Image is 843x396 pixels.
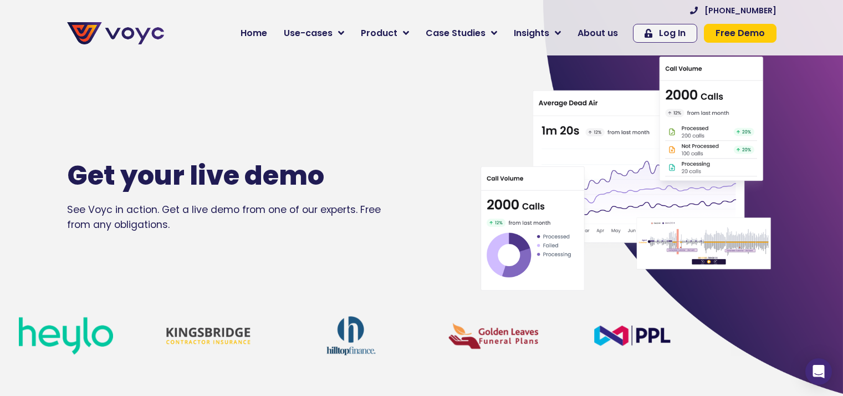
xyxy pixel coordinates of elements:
[352,22,417,44] a: Product
[805,358,832,385] div: Open Intercom Messenger
[241,27,267,40] span: Home
[716,29,765,38] span: Free Demo
[514,27,549,40] span: Insights
[67,22,164,44] img: voyc-full-logo
[232,22,275,44] a: Home
[569,22,626,44] a: About us
[704,7,776,14] span: [PHONE_NUMBER]
[284,27,333,40] span: Use-cases
[690,7,776,14] a: [PHONE_NUMBER]
[704,24,776,43] a: Free Demo
[426,27,486,40] span: Case Studies
[417,22,505,44] a: Case Studies
[659,29,686,38] span: Log In
[633,24,697,43] a: Log In
[578,27,618,40] span: About us
[361,27,397,40] span: Product
[67,202,434,232] div: See Voyc in action. Get a live demo from one of our experts. Free from any obligations.
[67,160,401,192] h1: Get your live demo
[275,22,352,44] a: Use-cases
[505,22,569,44] a: Insights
